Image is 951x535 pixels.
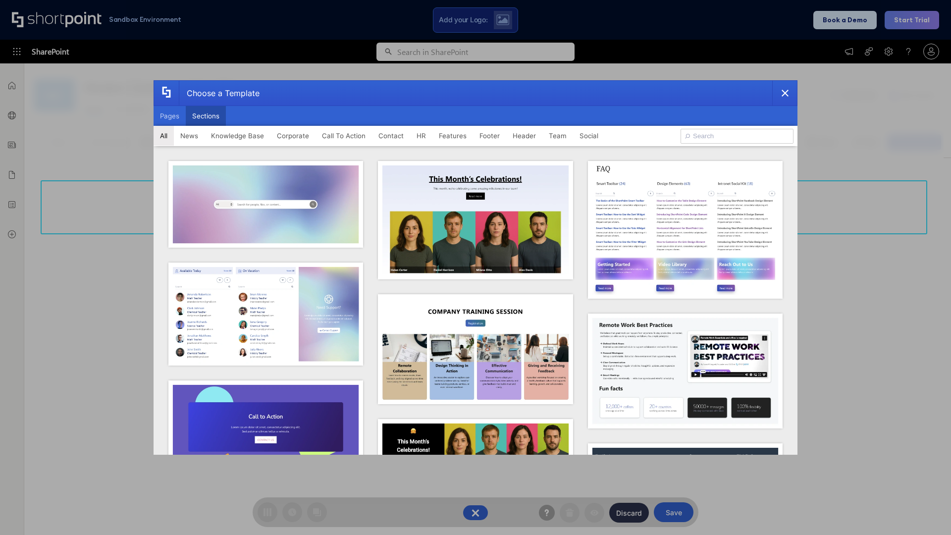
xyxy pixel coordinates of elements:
[573,126,605,146] button: Social
[542,126,573,146] button: Team
[372,126,410,146] button: Contact
[410,126,432,146] button: HR
[179,81,260,106] div: Choose a Template
[681,129,793,144] input: Search
[316,126,372,146] button: Call To Action
[205,126,270,146] button: Knowledge Base
[473,126,506,146] button: Footer
[154,80,797,455] div: template selector
[154,106,186,126] button: Pages
[506,126,542,146] button: Header
[154,126,174,146] button: All
[270,126,316,146] button: Corporate
[901,487,951,535] iframe: Chat Widget
[186,106,226,126] button: Sections
[432,126,473,146] button: Features
[174,126,205,146] button: News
